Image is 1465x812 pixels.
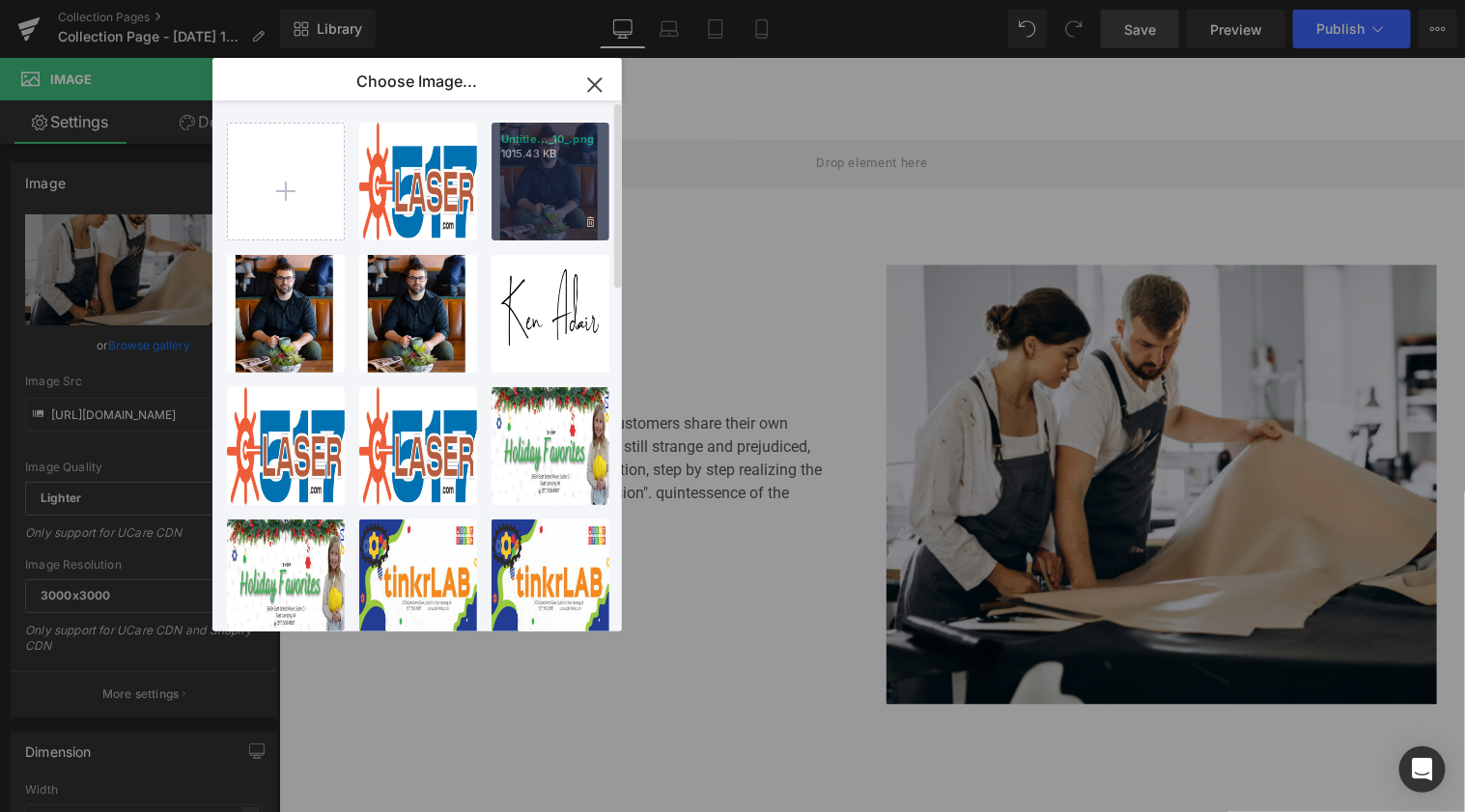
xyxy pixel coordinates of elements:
[28,546,578,570] p: / CEO
[28,548,145,567] span: [PERSON_NAME]
[501,132,600,147] p: Untitle..._10_.png
[356,71,477,91] p: Choose Image...
[1399,746,1446,793] div: Open Intercom Messenger
[28,282,578,323] h2: Who We Are
[501,147,600,161] p: 1015.43 KB
[28,354,548,470] p: The embodiment of empathy, a place where customers share their own values ​. When handmade leathe...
